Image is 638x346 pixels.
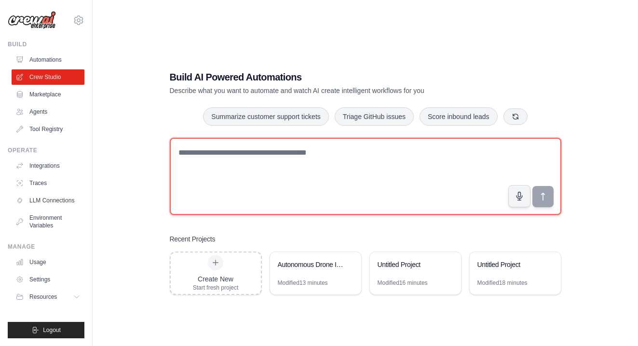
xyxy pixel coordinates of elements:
[8,322,84,338] button: Logout
[278,279,328,287] div: Modified 13 minutes
[477,260,543,269] div: Untitled Project
[193,274,239,284] div: Create New
[12,210,84,233] a: Environment Variables
[170,70,494,84] h1: Build AI Powered Automations
[420,107,498,126] button: Score inbound leads
[278,260,344,269] div: Autonomous Drone Inventory System Designer
[8,40,84,48] div: Build
[12,272,84,287] a: Settings
[378,279,428,287] div: Modified 16 minutes
[8,11,56,29] img: Logo
[12,175,84,191] a: Traces
[378,260,444,269] div: Untitled Project
[12,193,84,208] a: LLM Connections
[477,279,528,287] div: Modified 18 minutes
[12,158,84,173] a: Integrations
[8,146,84,154] div: Operate
[503,108,528,125] button: Get new suggestions
[508,185,530,207] button: Click to speak your automation idea
[29,293,57,301] span: Resources
[170,86,494,95] p: Describe what you want to automate and watch AI create intelligent workflows for you
[12,254,84,270] a: Usage
[335,107,414,126] button: Triage GitHub issues
[170,234,216,244] h3: Recent Projects
[12,289,84,305] button: Resources
[193,284,239,292] div: Start fresh project
[43,326,61,334] span: Logout
[8,243,84,251] div: Manage
[590,300,638,346] iframe: Chat Widget
[12,69,84,85] a: Crew Studio
[12,87,84,102] a: Marketplace
[12,121,84,137] a: Tool Registry
[12,52,84,67] a: Automations
[203,107,328,126] button: Summarize customer support tickets
[12,104,84,120] a: Agents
